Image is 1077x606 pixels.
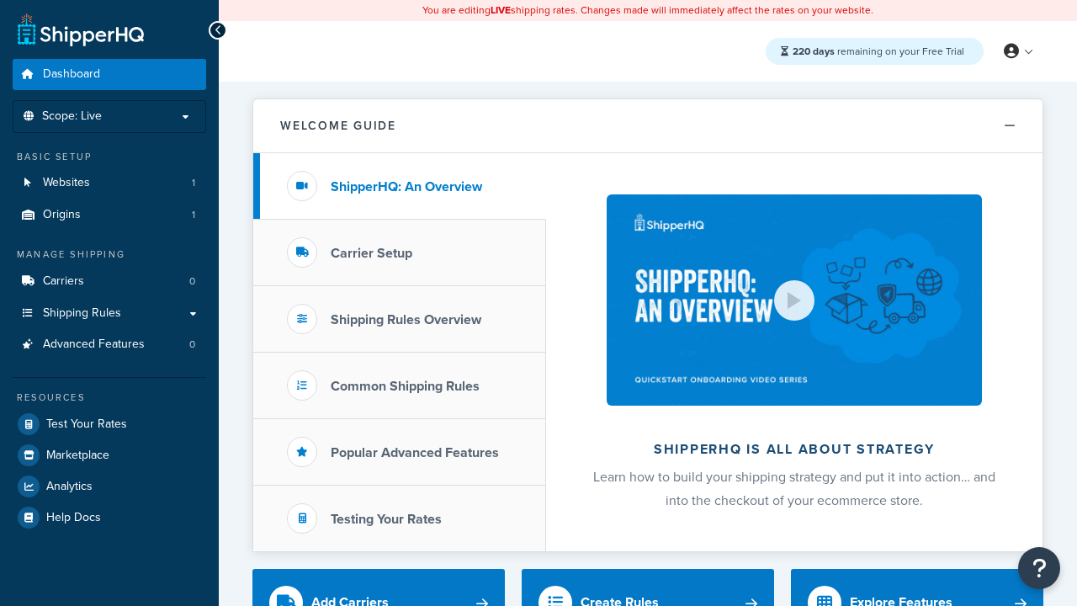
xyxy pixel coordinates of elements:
[13,247,206,262] div: Manage Shipping
[13,440,206,470] a: Marketplace
[1018,547,1060,589] button: Open Resource Center
[331,379,480,394] h3: Common Shipping Rules
[13,502,206,533] a: Help Docs
[43,176,90,190] span: Websites
[13,266,206,297] a: Carriers0
[13,471,206,502] a: Analytics
[591,442,998,457] h2: ShipperHQ is all about strategy
[43,67,100,82] span: Dashboard
[46,511,101,525] span: Help Docs
[331,179,482,194] h3: ShipperHQ: An Overview
[42,109,102,124] span: Scope: Live
[46,449,109,463] span: Marketplace
[13,329,206,360] a: Advanced Features0
[491,3,511,18] b: LIVE
[189,338,195,352] span: 0
[13,167,206,199] a: Websites1
[192,208,195,222] span: 1
[13,199,206,231] li: Origins
[793,44,835,59] strong: 220 days
[607,194,982,406] img: ShipperHQ is all about strategy
[13,150,206,164] div: Basic Setup
[43,338,145,352] span: Advanced Features
[331,512,442,527] h3: Testing Your Rates
[192,176,195,190] span: 1
[13,391,206,405] div: Resources
[13,298,206,329] a: Shipping Rules
[793,44,964,59] span: remaining on your Free Trial
[253,99,1043,153] button: Welcome Guide
[331,246,412,261] h3: Carrier Setup
[331,445,499,460] h3: Popular Advanced Features
[46,417,127,432] span: Test Your Rates
[43,274,84,289] span: Carriers
[13,199,206,231] a: Origins1
[46,480,93,494] span: Analytics
[43,208,81,222] span: Origins
[13,59,206,90] a: Dashboard
[13,409,206,439] a: Test Your Rates
[13,266,206,297] li: Carriers
[43,306,121,321] span: Shipping Rules
[13,329,206,360] li: Advanced Features
[13,167,206,199] li: Websites
[593,467,995,510] span: Learn how to build your shipping strategy and put it into action… and into the checkout of your e...
[280,120,396,132] h2: Welcome Guide
[189,274,195,289] span: 0
[331,312,481,327] h3: Shipping Rules Overview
